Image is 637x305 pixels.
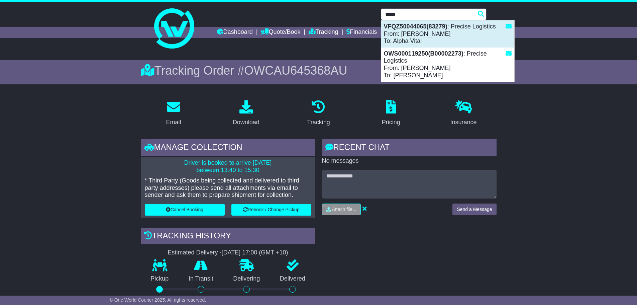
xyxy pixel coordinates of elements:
a: Dashboard [217,27,253,38]
div: [DATE] 17:00 (GMT +10) [222,249,288,256]
strong: OWS000119250(B00002273) [384,50,463,57]
p: In Transit [179,275,223,283]
p: Delivering [223,275,270,283]
a: Quote/Book [261,27,300,38]
div: Tracking [307,118,330,127]
a: Tracking [303,98,334,129]
a: Download [228,98,264,129]
p: Delivered [270,275,315,283]
a: Email [162,98,185,129]
a: Pricing [378,98,405,129]
div: : Precise Logistics From: [PERSON_NAME] To: [PERSON_NAME] [381,48,514,82]
p: No messages [322,157,497,165]
p: Driver is booked to arrive [DATE] between 13:40 to 15:30 [145,159,311,174]
div: Email [166,118,181,127]
div: Pricing [382,118,400,127]
div: RECENT CHAT [322,139,497,157]
p: * Third Party (Goods being collected and delivered to third party addresses) please send all atta... [145,177,311,199]
div: : Precise Logistics From: [PERSON_NAME] To: Alpha Vital [381,20,514,48]
span: OWCAU645368AU [244,64,347,77]
a: Tracking [309,27,338,38]
strong: VFQZ50044065(83279) [384,23,447,30]
button: Cancel Booking [145,204,225,216]
div: Tracking history [141,228,315,246]
p: Pickup [141,275,179,283]
div: Insurance [450,118,477,127]
div: Download [233,118,259,127]
a: Insurance [446,98,481,129]
div: Tracking Order # [141,63,497,78]
div: Manage collection [141,139,315,157]
button: Rebook / Change Pickup [231,204,311,216]
span: © One World Courier 2025. All rights reserved. [110,297,206,303]
button: Send a Message [452,204,496,215]
a: Financials [346,27,377,38]
div: Estimated Delivery - [141,249,315,256]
